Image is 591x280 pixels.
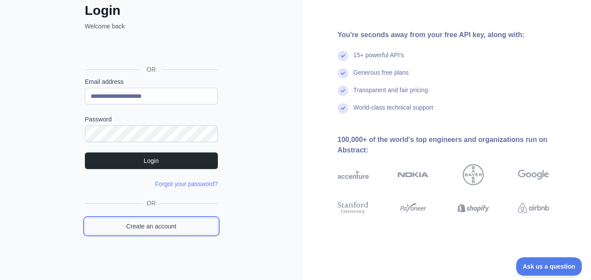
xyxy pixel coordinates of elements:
img: accenture [338,164,369,185]
div: 15+ powerful API's [353,51,404,68]
img: stanford university [338,200,369,216]
label: Password [85,115,218,124]
iframe: Sign in with Google Button [80,40,220,59]
iframe: Toggle Customer Support [516,257,582,276]
img: airbnb [518,200,549,216]
img: shopify [458,200,489,216]
div: Generous free plans [353,68,409,86]
div: Transparent and fair pricing [353,86,428,103]
img: check mark [338,86,348,96]
img: check mark [338,51,348,61]
label: Email address [85,77,218,86]
div: You're seconds away from your free API key, along with: [338,30,577,40]
img: check mark [338,103,348,114]
div: 100,000+ of the world's top engineers and organizations run on Abstract: [338,135,577,156]
div: World-class technical support [353,103,434,121]
p: Welcome back [85,22,218,31]
button: Login [85,152,218,169]
a: Create an account [85,218,218,235]
img: bayer [463,164,484,185]
img: google [518,164,549,185]
img: payoneer [398,200,429,216]
img: check mark [338,68,348,79]
span: OR [140,65,163,74]
h2: Login [85,3,218,18]
a: Forgot your password? [155,180,218,187]
span: OR [143,199,159,207]
img: nokia [398,164,429,185]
